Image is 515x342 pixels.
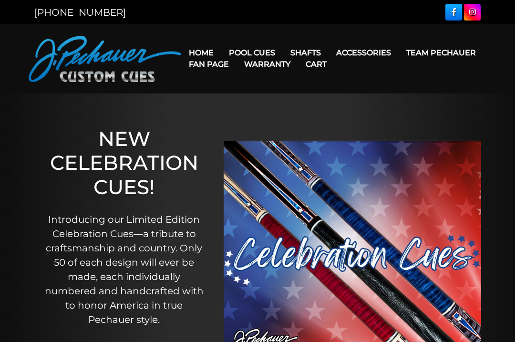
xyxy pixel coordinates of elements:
[29,36,181,82] img: Pechauer Custom Cues
[43,212,205,327] p: Introducing our Limited Edition Celebration Cues—a tribute to craftsmanship and country. Only 50 ...
[283,41,329,65] a: Shafts
[329,41,399,65] a: Accessories
[221,41,283,65] a: Pool Cues
[181,52,237,76] a: Fan Page
[237,52,298,76] a: Warranty
[298,52,334,76] a: Cart
[43,127,205,199] h1: NEW CELEBRATION CUES!
[181,41,221,65] a: Home
[34,7,126,18] a: [PHONE_NUMBER]
[399,41,484,65] a: Team Pechauer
